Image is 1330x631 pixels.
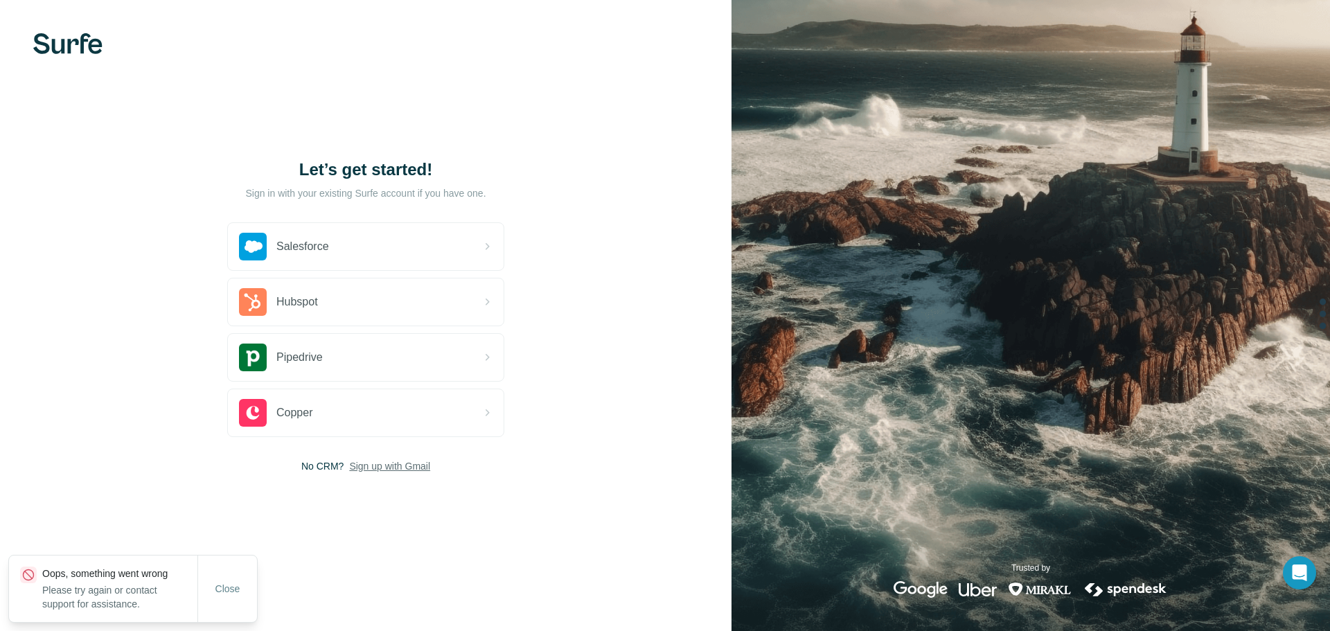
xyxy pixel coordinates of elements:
[276,238,329,255] span: Salesforce
[42,567,197,580] p: Oops, something went wrong
[276,349,323,366] span: Pipedrive
[276,294,318,310] span: Hubspot
[239,233,267,260] img: salesforce's logo
[1083,581,1169,598] img: spendesk's logo
[301,459,344,473] span: No CRM?
[959,581,997,598] img: uber's logo
[215,582,240,596] span: Close
[1283,556,1316,589] div: Open Intercom Messenger
[33,33,103,54] img: Surfe's logo
[1008,581,1072,598] img: mirakl's logo
[349,459,430,473] button: Sign up with Gmail
[239,399,267,427] img: copper's logo
[245,186,486,200] p: Sign in with your existing Surfe account if you have one.
[1011,562,1050,574] p: Trusted by
[206,576,250,601] button: Close
[42,583,197,611] p: Please try again or contact support for assistance.
[894,581,948,598] img: google's logo
[239,344,267,371] img: pipedrive's logo
[227,159,504,181] h1: Let’s get started!
[239,288,267,316] img: hubspot's logo
[276,405,312,421] span: Copper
